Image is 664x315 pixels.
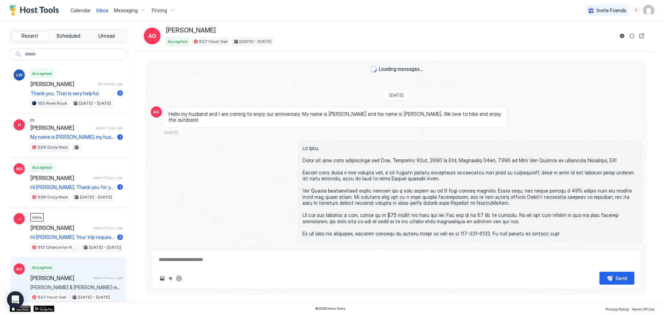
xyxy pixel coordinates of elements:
[89,244,121,250] span: [DATE] - [DATE]
[168,38,187,45] span: Accepted
[158,274,166,283] button: Upload image
[389,92,403,98] span: [DATE]
[119,185,121,190] span: 1
[7,291,24,308] div: Open Intercom Messenger
[96,7,108,14] a: Inbox
[38,244,77,250] span: 513 Chance for Romance
[606,305,629,312] a: Privacy Policy
[632,6,640,15] div: menu
[618,32,626,40] button: Reservation information
[32,214,42,220] span: deny
[16,72,23,78] span: LW
[599,272,634,285] button: Send
[239,38,271,45] span: [DATE] - [DATE]
[30,81,95,88] span: [PERSON_NAME]
[152,7,167,14] span: Pricing
[96,7,108,13] span: Inbox
[33,306,54,312] a: Google Play Store
[50,31,87,41] button: Scheduled
[30,124,93,131] span: [PERSON_NAME]
[57,33,80,39] span: Scheduled
[94,226,123,230] span: about 3 hours ago
[30,90,114,97] span: Thank you. That is very helpful.
[38,144,68,150] span: 526 Cozy Nest
[96,126,123,130] span: about 1 hour ago
[38,294,66,300] span: 527 Hoot Owl
[632,307,654,311] span: Terms Of Use
[164,130,178,135] span: [DATE]
[18,216,21,222] span: J
[153,109,159,115] span: AG
[78,294,110,300] span: [DATE] - [DATE]
[30,184,114,190] span: Hi [PERSON_NAME], Thank you for your reservation for [DATE] to [GEOGRAPHIC_DATA][DATE] in [GEOGRA...
[370,66,377,73] div: loading
[32,164,52,171] span: Accepted
[175,274,183,283] button: ChatGPT Auto Reply
[119,134,121,140] span: 1
[169,111,503,123] span: Hello my husband and I are coming to enjoy our anniversary. My name is [PERSON_NAME] and his name...
[10,306,31,312] a: App Store
[98,82,123,86] span: 33 minutes ago
[30,275,90,282] span: [PERSON_NAME]
[199,38,227,45] span: 527 Hoot Owl
[606,307,629,311] span: Privacy Policy
[632,305,654,312] a: Terms Of Use
[30,134,114,140] span: My name is [PERSON_NAME], my husband [PERSON_NAME] and I are bringing my in-laws to visit my husb...
[315,306,345,311] span: © 2025 Host Tools
[30,224,91,231] span: [PERSON_NAME]
[30,234,114,240] span: Hi [PERSON_NAME]. Your trip request is showing on our end that it was declined. We’re not sure if...
[114,7,138,14] span: Messaging
[79,100,111,106] span: [DATE] - [DATE]
[93,276,123,280] span: about 4 hours ago
[10,5,62,16] a: Host Tools Logo
[32,70,52,77] span: Accepted
[628,32,636,40] button: Sync reservation
[10,29,127,43] div: tab-group
[88,31,125,41] button: Unread
[30,174,91,181] span: [PERSON_NAME]
[22,33,38,39] span: Recent
[16,166,23,172] span: MS
[80,194,112,200] span: [DATE] - [DATE]
[32,264,52,271] span: Accepted
[70,7,91,14] a: Calendar
[615,275,627,282] div: Send
[98,33,115,39] span: Unread
[166,27,216,35] span: [PERSON_NAME]
[12,31,49,41] button: Recent
[643,5,654,16] div: User profile
[18,122,21,128] span: H
[597,7,626,14] span: Invite Friends
[30,284,123,291] span: [PERSON_NAME] & [PERSON_NAME] reacted 👍 to [PERSON_NAME]’s message "Okay sounds great thank you!"
[119,91,121,96] span: 2
[22,48,126,60] input: Input Field
[119,234,121,240] span: 3
[16,266,22,272] span: AG
[637,32,646,40] button: Open reservation
[38,194,68,200] span: 526 Cozy Nest
[379,66,423,72] span: Loading messages...
[166,274,175,283] button: Quick reply
[38,100,67,106] span: 162 River Rock
[148,32,156,40] span: AG
[94,175,123,180] span: about 2 hours ago
[303,145,637,261] span: Lo Ipsu, Dolor sit ame cons adipiscinge sed Doe, Temporinc 92ut, 2690 la Etd, Magnaaliq 04en, 739...
[70,7,91,13] span: Calendar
